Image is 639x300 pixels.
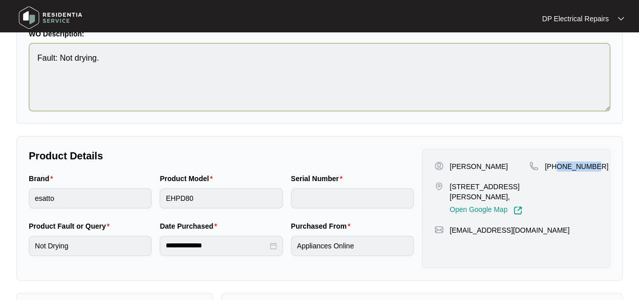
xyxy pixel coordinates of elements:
[545,161,608,172] p: [PHONE_NUMBER]
[291,174,347,184] label: Serial Number
[450,206,522,215] a: Open Google Map
[513,206,522,215] img: Link-External
[434,225,444,234] img: map-pin
[291,236,414,256] input: Purchased From
[29,188,152,208] input: Brand
[529,161,538,170] img: map-pin
[166,240,267,251] input: Date Purchased
[15,3,86,33] img: residentia service logo
[450,161,508,172] p: [PERSON_NAME]
[434,161,444,170] img: user-pin
[160,221,221,231] label: Date Purchased
[291,221,355,231] label: Purchased From
[29,43,610,111] textarea: Fault: Not drying.
[618,16,624,21] img: dropdown arrow
[29,174,57,184] label: Brand
[450,225,569,235] p: [EMAIL_ADDRESS][DOMAIN_NAME]
[29,149,414,163] p: Product Details
[434,182,444,191] img: map-pin
[29,236,152,256] input: Product Fault or Query
[160,188,282,208] input: Product Model
[542,14,609,24] p: DP Electrical Repairs
[160,174,217,184] label: Product Model
[450,182,529,202] p: [STREET_ADDRESS][PERSON_NAME],
[29,221,114,231] label: Product Fault or Query
[291,188,414,208] input: Serial Number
